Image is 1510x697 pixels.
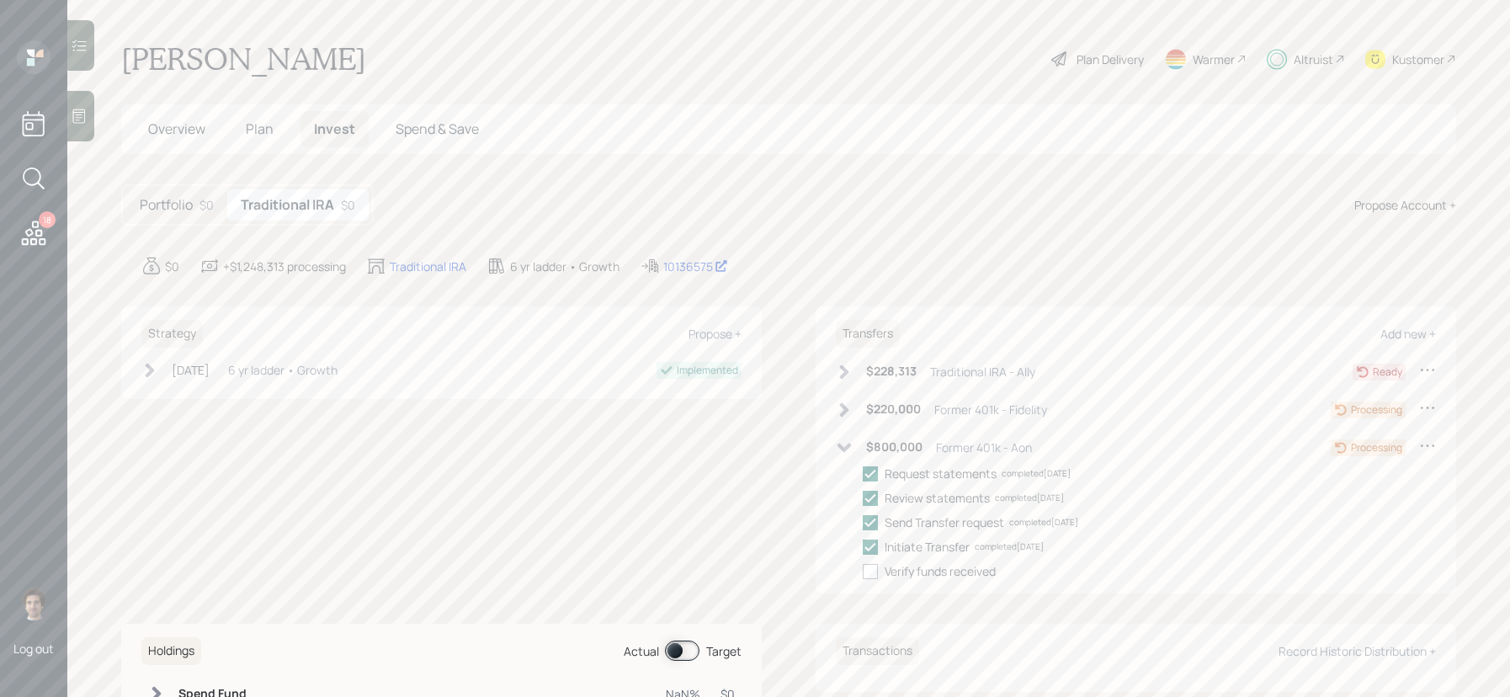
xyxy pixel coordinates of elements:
h6: Transactions [836,637,919,665]
div: completed [DATE] [1009,516,1078,529]
h6: $228,313 [866,364,917,379]
div: [DATE] [172,361,210,379]
div: Warmer [1193,51,1235,68]
div: Record Historic Distribution + [1279,643,1436,659]
div: 18 [39,211,56,228]
div: Actual [624,642,659,660]
div: Processing [1351,440,1402,455]
div: Initiate Transfer [885,538,970,556]
div: Ready [1373,364,1402,380]
img: harrison-schaefer-headshot-2.png [17,587,51,620]
div: Log out [13,641,54,657]
div: $0 [165,258,179,275]
div: completed [DATE] [995,492,1064,504]
div: Verify funds received [885,562,996,580]
div: Target [706,642,742,660]
div: completed [DATE] [975,540,1044,553]
span: Invest [314,120,355,138]
span: Spend & Save [396,120,479,138]
h5: Portfolio [140,197,193,213]
div: Former 401k - Aon [936,439,1032,456]
div: Review statements [885,489,990,507]
div: Processing [1351,402,1402,418]
div: Altruist [1294,51,1333,68]
h6: Holdings [141,637,201,665]
h1: [PERSON_NAME] [121,40,366,77]
div: Request statements [885,465,997,482]
div: Implemented [677,363,738,378]
div: 6 yr ladder • Growth [228,361,338,379]
div: Add new + [1380,326,1436,342]
h6: Transfers [836,320,900,348]
div: Traditional IRA [390,258,466,275]
div: Propose Account + [1354,196,1456,214]
div: Propose + [689,326,742,342]
div: 10136575 [663,258,728,275]
div: +$1,248,313 processing [223,258,346,275]
h6: $800,000 [866,440,922,455]
div: Plan Delivery [1077,51,1144,68]
h6: Strategy [141,320,203,348]
div: $0 [199,196,214,214]
div: Traditional IRA - Ally [930,363,1035,380]
span: Overview [148,120,205,138]
div: completed [DATE] [1002,467,1071,480]
h5: Traditional IRA [241,197,334,213]
div: 6 yr ladder • Growth [510,258,619,275]
h6: $220,000 [866,402,921,417]
span: Plan [246,120,274,138]
div: Kustomer [1392,51,1444,68]
div: Former 401k - Fidelity [934,401,1047,418]
div: $0 [341,196,355,214]
div: Send Transfer request [885,513,1004,531]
